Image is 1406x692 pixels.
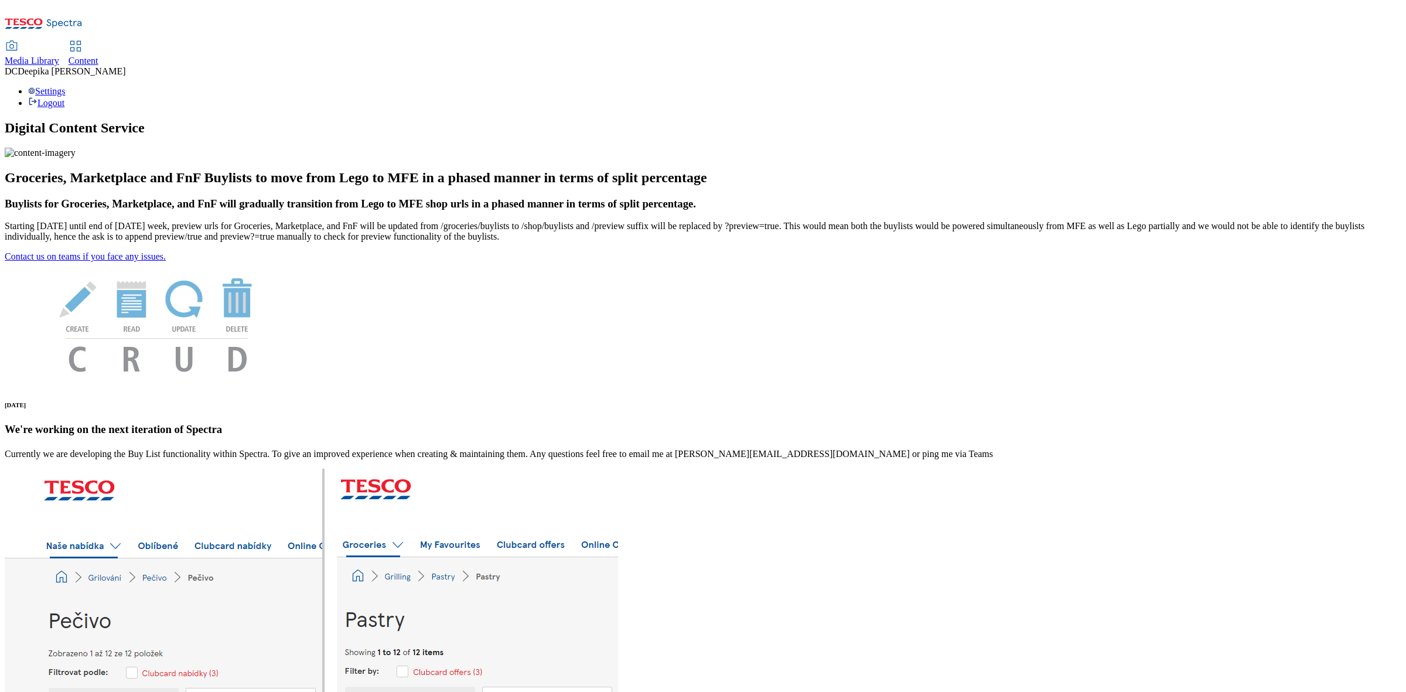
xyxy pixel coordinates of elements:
[5,423,1401,436] h3: We're working on the next iteration of Spectra
[5,42,59,66] a: Media Library
[5,401,1401,408] h6: [DATE]
[69,56,98,66] span: Content
[5,449,1401,459] p: Currently we are developing the Buy List functionality within Spectra. To give an improved experi...
[5,221,1401,242] p: Starting [DATE] until end of [DATE] week, preview urls for Groceries, Marketplace, and FnF will b...
[69,42,98,66] a: Content
[5,262,309,384] img: News Image
[5,197,1401,210] h3: Buylists for Groceries, Marketplace, and FnF will gradually transition from Lego to MFE shop urls...
[5,120,1401,136] h1: Digital Content Service
[5,66,18,76] span: DC
[5,148,76,158] img: content-imagery
[28,86,66,96] a: Settings
[28,98,64,108] a: Logout
[5,251,166,261] a: Contact us on teams if you face any issues.
[5,56,59,66] span: Media Library
[18,66,125,76] span: Deepika [PERSON_NAME]
[5,170,1401,186] h2: Groceries, Marketplace and FnF Buylists to move from Lego to MFE in a phased manner in terms of s...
